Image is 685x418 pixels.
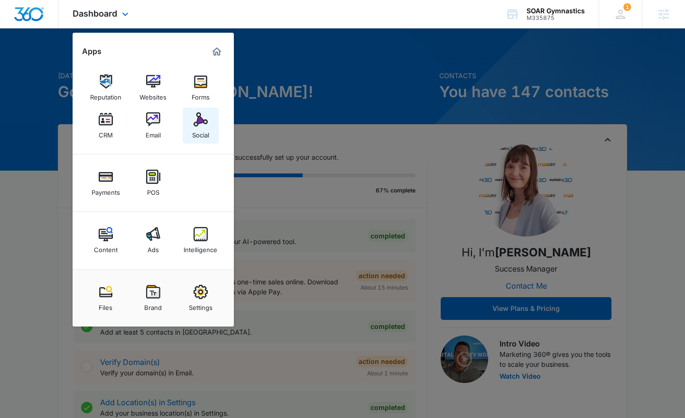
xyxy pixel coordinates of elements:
a: Forms [183,70,219,106]
div: POS [147,184,159,196]
a: POS [135,165,171,201]
div: Ads [148,241,159,254]
a: Files [88,280,124,316]
div: Reputation [90,89,121,101]
img: tab_domain_overview_orange.svg [26,55,33,63]
img: logo_orange.svg [15,15,23,23]
h2: Apps [82,47,102,56]
a: Brand [135,280,171,316]
span: 1 [623,3,631,11]
a: Websites [135,70,171,106]
div: Keywords by Traffic [105,56,160,62]
span: Dashboard [73,9,117,18]
a: Marketing 360® Dashboard [209,44,224,59]
div: Social [192,127,209,139]
a: Reputation [88,70,124,106]
a: Social [183,108,219,144]
div: account id [527,15,585,21]
img: tab_keywords_by_traffic_grey.svg [94,55,102,63]
img: website_grey.svg [15,25,23,32]
div: notifications count [623,3,631,11]
div: account name [527,7,585,15]
div: Intelligence [184,241,217,254]
a: Content [88,222,124,258]
a: Ads [135,222,171,258]
div: Domain: [DOMAIN_NAME] [25,25,104,32]
div: Content [94,241,118,254]
div: Payments [92,184,120,196]
a: CRM [88,108,124,144]
div: Files [99,299,112,311]
div: Email [146,127,161,139]
div: CRM [99,127,113,139]
div: Domain Overview [36,56,85,62]
div: Settings [189,299,213,311]
a: Settings [183,280,219,316]
a: Email [135,108,171,144]
a: Payments [88,165,124,201]
div: Brand [144,299,162,311]
div: v 4.0.25 [27,15,46,23]
a: Intelligence [183,222,219,258]
div: Forms [192,89,210,101]
div: Websites [139,89,167,101]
